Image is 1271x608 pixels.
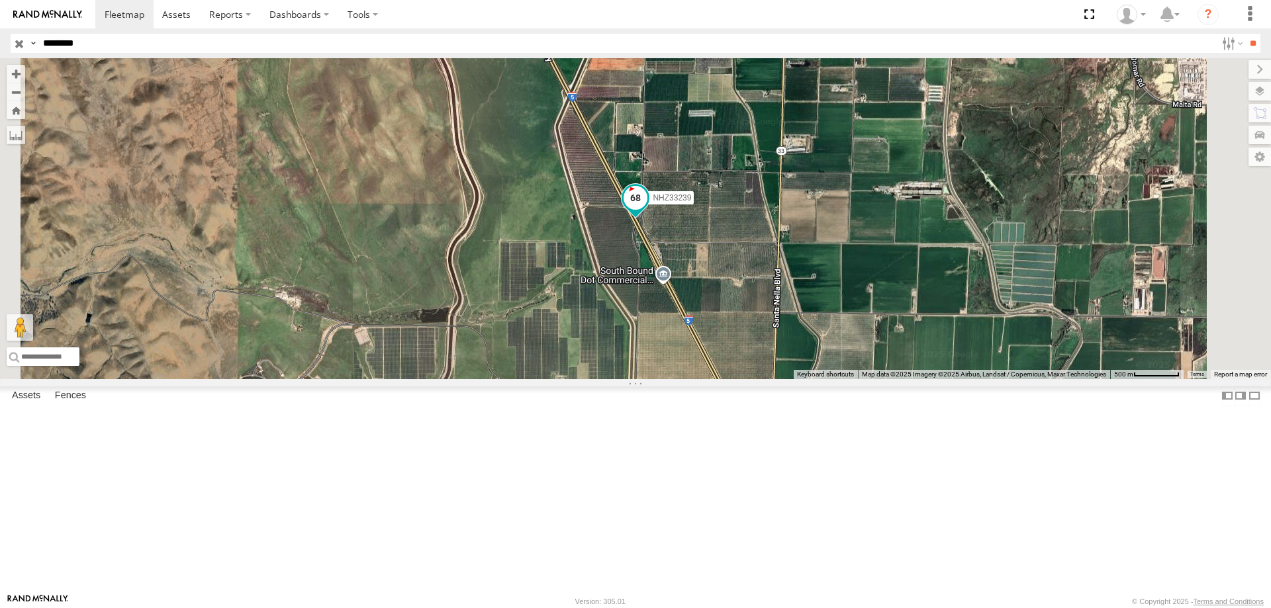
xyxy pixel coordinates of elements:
[1112,5,1151,24] div: Zulema McIntosch
[1248,148,1271,166] label: Map Settings
[1248,386,1261,406] label: Hide Summary Table
[28,34,38,53] label: Search Query
[1214,370,1267,378] a: Report a map error
[48,386,93,405] label: Fences
[1190,372,1204,377] a: Terms
[862,370,1106,378] span: Map data ©2025 Imagery ©2025 Airbus, Landsat / Copernicus, Maxar Technologies
[7,83,25,101] button: Zoom out
[13,10,82,19] img: rand-logo.svg
[575,597,626,605] div: Version: 305.01
[7,126,25,144] label: Measure
[7,595,68,608] a: Visit our Website
[797,370,854,379] button: Keyboard shortcuts
[7,314,33,341] button: Drag Pegman onto the map to open Street View
[7,65,25,83] button: Zoom in
[1114,370,1133,378] span: 500 m
[1217,34,1245,53] label: Search Filter Options
[1198,4,1219,25] i: ?
[1234,386,1247,406] label: Dock Summary Table to the Right
[7,101,25,119] button: Zoom Home
[1132,597,1264,605] div: © Copyright 2025 -
[5,386,47,405] label: Assets
[1221,386,1234,406] label: Dock Summary Table to the Left
[653,193,691,202] span: NHZ33239
[1110,370,1184,379] button: Map Scale: 500 m per 66 pixels
[1194,597,1264,605] a: Terms and Conditions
